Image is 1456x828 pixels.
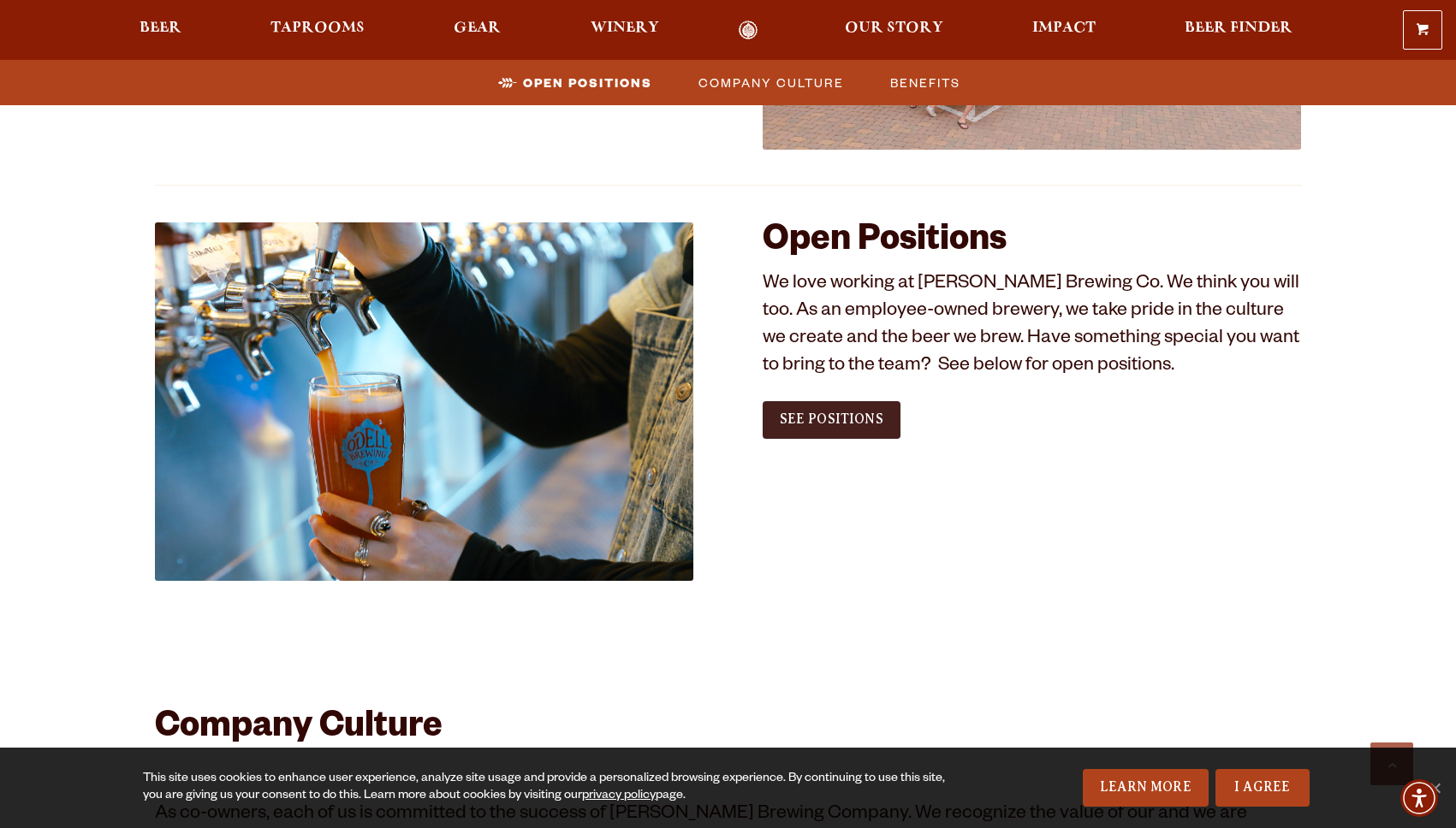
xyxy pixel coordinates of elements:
[128,21,193,40] a: Beer
[1032,21,1096,35] span: Impact
[1370,742,1413,785] a: Scroll to top
[834,21,954,40] a: Our Story
[591,21,659,35] span: Winery
[259,21,376,40] a: Taprooms
[443,21,512,40] a: Gear
[143,771,966,805] div: This site uses cookies to enhance user experience, analyze site usage and provide a personalized ...
[845,21,943,35] span: Our Story
[155,222,694,581] img: Jobs_1
[579,21,670,40] a: Winery
[155,709,1302,750] h2: Company Culture
[1215,769,1310,807] a: I Agree
[763,272,1302,381] p: We love working at [PERSON_NAME] Brewing Co. We think you will too. As an employee-owned brewery,...
[1174,21,1304,40] a: Beer Finder
[763,222,1302,263] h2: Open Positions
[140,21,181,35] span: Beer
[454,21,501,35] span: Gear
[688,70,853,95] a: Company Culture
[1185,21,1293,35] span: Beer Finder
[523,70,652,95] span: Open Positions
[582,790,656,803] a: privacy policy
[780,411,883,427] span: See Positions
[698,70,844,95] span: Company Culture
[763,401,900,439] a: See Positions
[716,21,781,40] a: Odell Home
[1400,779,1438,817] div: Accessibility Menu
[270,21,365,35] span: Taprooms
[1083,769,1209,807] a: Learn More
[1021,21,1107,40] a: Impact
[880,70,969,95] a: Benefits
[488,70,661,95] a: Open Positions
[890,70,960,95] span: Benefits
